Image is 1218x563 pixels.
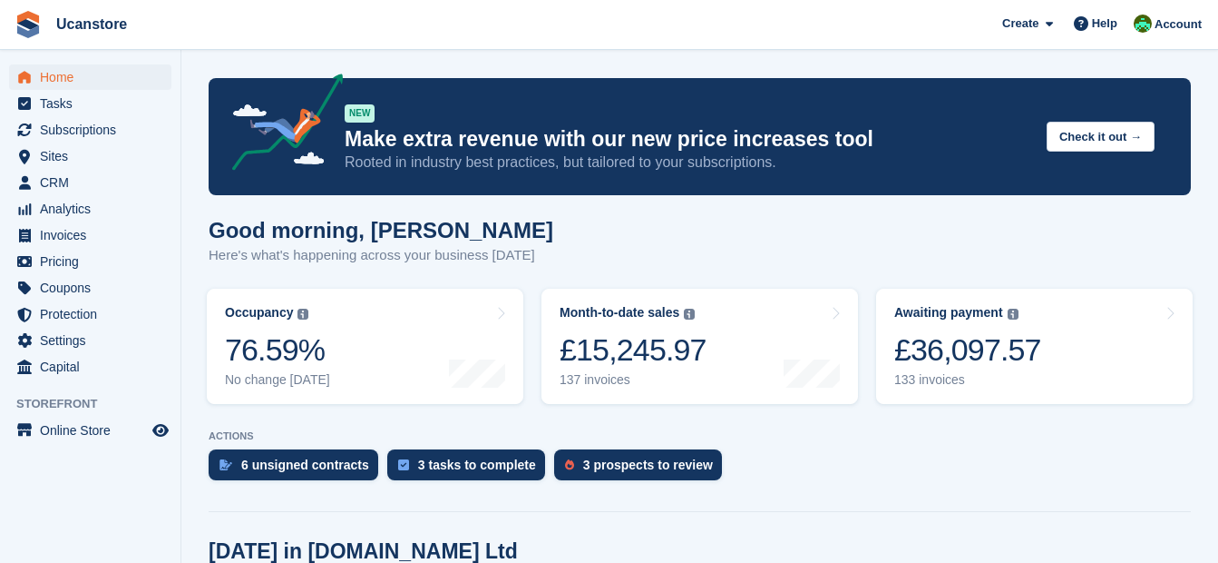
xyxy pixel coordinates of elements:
[40,117,149,143] span: Subscriptions
[209,218,553,242] h1: Good morning, [PERSON_NAME]
[541,289,858,404] a: Month-to-date sales £15,245.97 137 invoices
[583,458,713,472] div: 3 prospects to review
[209,430,1191,442] p: ACTIONS
[209,245,553,266] p: Here's what's happening across your business [DATE]
[418,458,536,472] div: 3 tasks to complete
[40,143,149,169] span: Sites
[49,9,134,39] a: Ucanstore
[560,305,679,321] div: Month-to-date sales
[217,74,344,177] img: price-adjustments-announcement-icon-8257ccfd72463d97f412b2fc003d46551f7dbcb40ab6d574587a9cd5c0d94...
[684,309,695,320] img: icon-info-grey-7440780725fd019a000dd9b08b2336e03edf1995a4989e88bcd33f0948082b44.svg
[1002,15,1038,33] span: Create
[554,449,731,489] a: 3 prospects to review
[560,331,706,369] div: £15,245.97
[9,249,171,274] a: menu
[40,301,149,327] span: Protection
[209,449,387,489] a: 6 unsigned contracts
[9,91,171,116] a: menu
[9,328,171,353] a: menu
[894,331,1041,369] div: £36,097.57
[40,91,149,116] span: Tasks
[15,11,42,38] img: stora-icon-8386f47178a22dfd0bd8f6a31ec36ba5ce8667c1dd55bd0f319d3a0aa187defe.svg
[9,64,171,90] a: menu
[225,331,330,369] div: 76.59%
[1134,15,1152,33] img: Leanne Tythcott
[9,222,171,248] a: menu
[1155,15,1202,34] span: Account
[297,309,308,320] img: icon-info-grey-7440780725fd019a000dd9b08b2336e03edf1995a4989e88bcd33f0948082b44.svg
[9,117,171,143] a: menu
[40,170,149,195] span: CRM
[40,354,149,380] span: Capital
[16,395,180,413] span: Storefront
[150,420,171,441] a: Preview store
[345,126,1032,153] p: Make extra revenue with our new price increases tool
[40,418,149,443] span: Online Store
[1008,309,1018,320] img: icon-info-grey-7440780725fd019a000dd9b08b2336e03edf1995a4989e88bcd33f0948082b44.svg
[876,289,1193,404] a: Awaiting payment £36,097.57 133 invoices
[345,153,1032,173] p: Rooted in industry best practices, but tailored to your subscriptions.
[40,328,149,353] span: Settings
[9,275,171,301] a: menu
[40,275,149,301] span: Coupons
[894,372,1041,388] div: 133 invoices
[345,104,375,123] div: NEW
[565,459,574,470] img: prospect-51fa495bee0391a8d652442698ab0144808aea92771e9ea1ae160a38d050c398.svg
[1047,122,1155,152] button: Check it out →
[9,354,171,380] a: menu
[40,64,149,90] span: Home
[9,143,171,169] a: menu
[40,222,149,248] span: Invoices
[40,196,149,222] span: Analytics
[9,170,171,195] a: menu
[40,249,149,274] span: Pricing
[1092,15,1117,33] span: Help
[9,301,171,327] a: menu
[894,305,1003,321] div: Awaiting payment
[387,449,554,489] a: 3 tasks to complete
[241,458,369,472] div: 6 unsigned contracts
[9,196,171,222] a: menu
[219,459,232,470] img: contract_signature_icon-13c848040528278c33f63329250d36e43548de30e8caae1d1a13099fd9432cc5.svg
[9,418,171,443] a: menu
[225,372,330,388] div: No change [DATE]
[560,372,706,388] div: 137 invoices
[225,305,293,321] div: Occupancy
[207,289,523,404] a: Occupancy 76.59% No change [DATE]
[398,459,409,470] img: task-75834270c22a3079a89374b754ae025e5fb1db73e45f91037f5363f120a921f8.svg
